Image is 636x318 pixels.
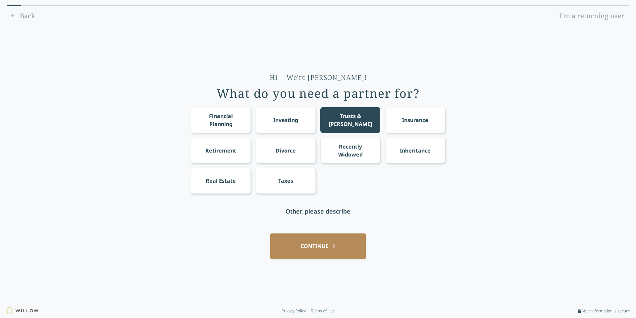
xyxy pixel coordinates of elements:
[400,147,431,155] div: Inheritance
[270,233,366,259] button: CONTINUE
[327,143,374,159] div: Recently Widowed
[282,308,306,314] a: Privacy Policy
[7,5,21,6] div: 0% complete
[273,116,298,124] div: Investing
[286,207,350,216] div: Other, please describe
[217,87,420,100] div: What do you need a partner for?
[327,112,374,128] div: Trusts & [PERSON_NAME]
[6,307,38,314] img: Willow logo
[197,112,245,128] div: Financial Planning
[278,177,293,185] div: Taxes
[205,147,236,155] div: Retirement
[311,308,335,314] a: Terms of Use
[206,177,236,185] div: Real Estate
[582,308,630,314] span: Your information is secure
[270,73,367,82] div: Hi— We're [PERSON_NAME]!
[276,147,296,155] div: Divorce
[555,11,629,21] a: I'm a returning user
[402,116,428,124] div: Insurance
